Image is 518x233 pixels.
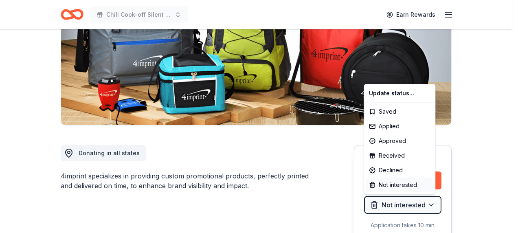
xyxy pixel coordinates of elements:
[366,178,433,192] div: Not interested
[106,10,171,20] span: Chili Cook-off Silent Auction
[366,134,433,148] div: Approved
[366,148,433,163] div: Received
[366,119,433,134] div: Applied
[366,104,433,119] div: Saved
[366,86,433,101] div: Update status...
[366,163,433,178] div: Declined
